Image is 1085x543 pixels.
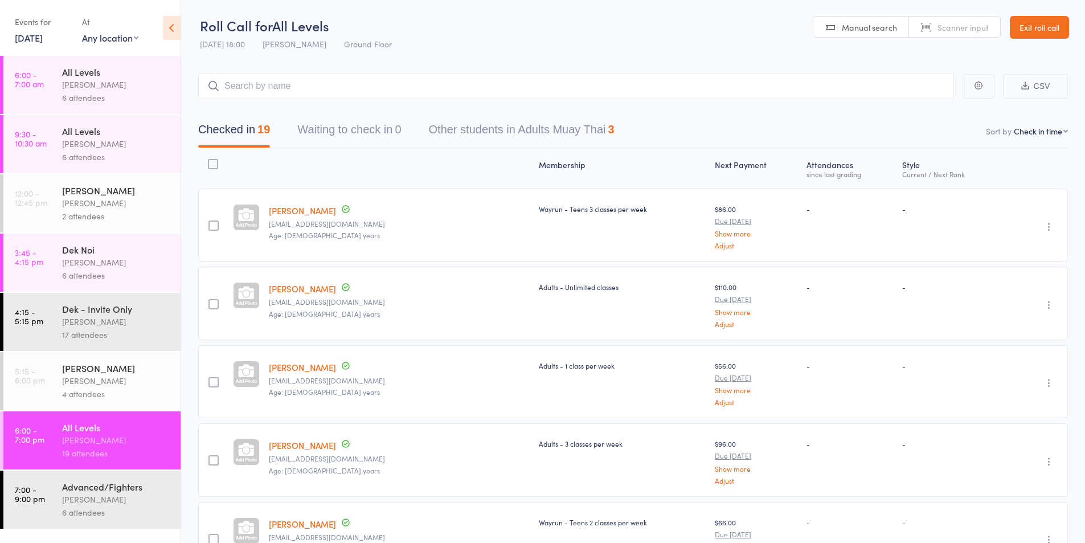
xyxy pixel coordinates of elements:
div: - [902,282,1001,292]
span: Age: [DEMOGRAPHIC_DATA] years [269,387,380,397]
div: 6 attendees [62,269,171,282]
span: Age: [DEMOGRAPHIC_DATA] years [269,309,380,319]
small: Due [DATE] [715,217,797,225]
div: $96.00 [715,439,797,484]
time: 7:00 - 9:00 pm [15,485,45,503]
button: Checked in19 [198,117,270,148]
small: Due [DATE] [715,374,797,382]
a: Adjust [715,477,797,484]
small: Due [DATE] [715,452,797,460]
div: - [806,517,893,527]
div: - [806,361,893,370]
span: [DATE] 18:00 [200,38,245,50]
button: Other students in Adults Muay Thai3 [429,117,615,148]
div: Check in time [1014,125,1062,137]
div: Adults - 1 class per week [539,361,706,370]
a: 3:45 -4:15 pmDek Noi[PERSON_NAME]6 attendees [3,234,181,292]
small: fionaal@hotmail.com [269,533,530,541]
small: Due [DATE] [715,295,797,303]
div: - [806,282,893,292]
div: 0 [395,123,401,136]
small: elaha.xx@hotmail.com [269,377,530,385]
div: Membership [534,153,710,183]
div: [PERSON_NAME] [62,374,171,387]
div: 19 [257,123,270,136]
div: since last grading [806,170,893,178]
div: - [902,439,1001,448]
small: evierose246@gmail.com [269,220,530,228]
a: [PERSON_NAME] [269,518,336,530]
div: [PERSON_NAME] [62,197,171,210]
div: Dek - Invite Only [62,303,171,315]
div: Advanced/Fighters [62,480,171,493]
time: 3:45 - 4:15 pm [15,248,43,266]
button: Waiting to check in0 [297,117,401,148]
span: Age: [DEMOGRAPHIC_DATA] years [269,466,380,475]
a: Exit roll call [1010,16,1069,39]
small: Due [DATE] [715,530,797,538]
a: 9:30 -10:30 amAll Levels[PERSON_NAME]6 attendees [3,115,181,173]
a: 5:15 -6:00 pm[PERSON_NAME][PERSON_NAME]4 attendees [3,352,181,410]
div: Next Payment [710,153,802,183]
span: Age: [DEMOGRAPHIC_DATA] years [269,230,380,240]
a: 12:00 -12:45 pm[PERSON_NAME][PERSON_NAME]2 attendees [3,174,181,232]
div: Current / Next Rank [902,170,1001,178]
a: [PERSON_NAME] [269,361,336,373]
div: Wayrun - Teens 3 classes per week [539,204,706,214]
a: 4:15 -5:15 pmDek - Invite Only[PERSON_NAME]17 attendees [3,293,181,351]
div: 2 attendees [62,210,171,223]
div: 3 [608,123,614,136]
span: Manual search [842,22,897,33]
a: Adjust [715,320,797,328]
button: CSV [1003,74,1068,99]
div: Wayrun - Teens 2 classes per week [539,517,706,527]
div: Dek Noi [62,243,171,256]
div: All Levels [62,66,171,78]
div: Style [898,153,1005,183]
div: [PERSON_NAME] [62,78,171,91]
a: Show more [715,465,797,472]
a: Adjust [715,398,797,406]
div: Any location [82,31,138,44]
div: 6 attendees [62,150,171,164]
div: [PERSON_NAME] [62,362,171,374]
div: Adults - Unlimited classes [539,282,706,292]
div: $56.00 [715,361,797,406]
a: [PERSON_NAME] [269,439,336,451]
div: - [902,204,1001,214]
div: [PERSON_NAME] [62,184,171,197]
div: [PERSON_NAME] [62,137,171,150]
div: 17 attendees [62,328,171,341]
div: At [82,13,138,31]
div: Adults - 3 classes per week [539,439,706,448]
div: - [806,204,893,214]
a: Show more [715,308,797,316]
div: All Levels [62,125,171,137]
div: 6 attendees [62,91,171,104]
span: [PERSON_NAME] [263,38,326,50]
a: Adjust [715,242,797,249]
time: 4:15 - 5:15 pm [15,307,43,325]
div: 19 attendees [62,447,171,460]
time: 6:00 - 7:00 am [15,70,44,88]
span: Roll Call for [200,16,272,35]
div: [PERSON_NAME] [62,315,171,328]
span: Scanner input [937,22,989,33]
div: [PERSON_NAME] [62,256,171,269]
div: - [806,439,893,448]
small: mythelrichards@gmail.com [269,455,530,463]
a: 7:00 -9:00 pmAdvanced/Fighters[PERSON_NAME]6 attendees [3,471,181,529]
a: 6:00 -7:00 pmAll Levels[PERSON_NAME]19 attendees [3,411,181,469]
div: $110.00 [715,282,797,327]
div: [PERSON_NAME] [62,434,171,447]
time: 5:15 - 6:00 pm [15,366,45,385]
a: [PERSON_NAME] [269,205,336,217]
a: [PERSON_NAME] [269,283,336,295]
div: Events for [15,13,71,31]
a: [DATE] [15,31,43,44]
a: 6:00 -7:00 amAll Levels[PERSON_NAME]6 attendees [3,56,181,114]
div: - [902,517,1001,527]
input: Search by name [198,73,954,99]
label: Sort by [986,125,1012,137]
a: Show more [715,386,797,394]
